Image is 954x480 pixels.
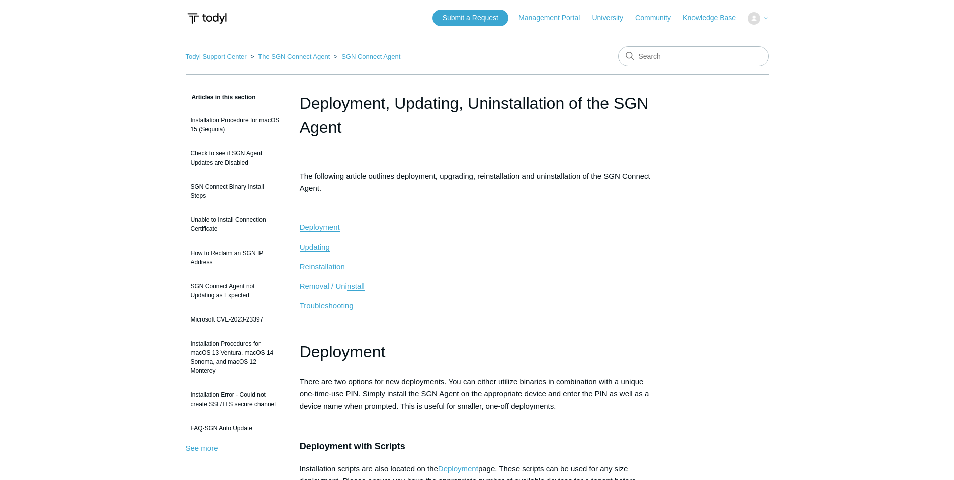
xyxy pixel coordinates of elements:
[248,53,332,60] li: The SGN Connect Agent
[300,223,340,232] a: Deployment
[618,46,769,66] input: Search
[300,377,649,410] span: There are two options for new deployments. You can either utilize binaries in combination with a ...
[186,9,228,28] img: Todyl Support Center Help Center home page
[300,91,655,139] h1: Deployment, Updating, Uninstallation of the SGN Agent
[300,282,365,291] a: Removal / Uninstall
[300,243,330,252] a: Updating
[518,13,590,23] a: Management Portal
[186,419,285,438] a: FAQ-SGN Auto Update
[186,53,249,60] li: Todyl Support Center
[683,13,746,23] a: Knowledge Base
[186,244,285,272] a: How to Reclaim an SGN IP Address
[186,334,285,380] a: Installation Procedures for macOS 13 Ventura, macOS 14 Sonoma, and macOS 12 Monterey
[300,301,354,310] a: Troubleshooting
[300,262,345,271] a: Reinstallation
[186,385,285,414] a: Installation Error - Could not create SSL/TLS secure channel
[300,343,386,361] span: Deployment
[186,310,285,329] a: Microsoft CVE-2023-23397
[186,94,256,101] span: Articles in this section
[300,441,405,451] span: Deployment with Scripts
[300,282,365,290] span: Removal / Uninstall
[300,262,345,271] span: Reinstallation
[592,13,633,23] a: University
[432,10,508,26] a: Submit a Request
[635,13,681,23] a: Community
[332,53,400,60] li: SGN Connect Agent
[300,464,438,473] span: Installation scripts are also located on the
[186,111,285,139] a: Installation Procedure for macOS 15 (Sequoia)
[186,277,285,305] a: SGN Connect Agent not Updating as Expected
[186,53,247,60] a: Todyl Support Center
[438,464,478,473] a: Deployment
[186,210,285,238] a: Unable to Install Connection Certificate
[300,172,650,192] span: The following article outlines deployment, upgrading, reinstallation and uninstallation of the SG...
[186,444,218,452] a: See more
[341,53,400,60] a: SGN Connect Agent
[186,144,285,172] a: Check to see if SGN Agent Updates are Disabled
[300,223,340,231] span: Deployment
[258,53,330,60] a: The SGN Connect Agent
[186,177,285,205] a: SGN Connect Binary Install Steps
